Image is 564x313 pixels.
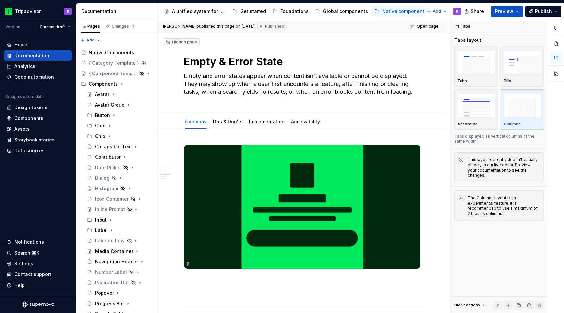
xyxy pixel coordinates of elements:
[196,24,255,29] div: published this page on [DATE]
[85,194,155,204] a: Icon Container
[162,6,228,17] a: A unified system for every journey.
[182,54,419,70] textarea: Empty & Error State
[265,24,284,29] span: Published
[85,288,155,298] a: Popover
[491,6,523,17] button: Preview
[182,71,419,97] textarea: Empty and error states appear when content isn’t available or cannot be displayed. They may show ...
[313,6,370,17] a: Global components
[95,279,129,286] div: Pagination Dot
[4,237,72,247] button: Notifications
[81,24,100,29] div: Pages
[67,9,69,14] div: K
[14,41,27,48] div: Home
[504,78,511,84] p: Pills
[85,277,155,288] a: Pagination Dot
[130,24,135,29] span: 1
[240,8,266,15] div: Get started
[504,122,521,127] p: Columns
[172,8,226,15] div: A unified system for every journey.
[78,68,155,79] a: { Component Template }
[417,24,439,29] span: Open page
[495,8,513,15] span: Preview
[95,123,106,129] div: Card
[162,5,423,18] div: Page tree
[85,162,155,173] a: Date Picker
[213,119,243,124] a: Dos & Don'ts
[184,145,420,269] img: d64945ae-a364-4bc0-928f-f930cd087912.png
[461,6,488,17] button: Share
[78,47,155,58] a: Native Components
[525,6,561,17] button: Publish
[230,6,269,17] a: Get started
[501,89,544,130] button: placeholderColumns
[454,89,498,130] button: placeholderAccordion
[95,196,129,202] div: Icon Container
[4,258,72,269] a: Settings
[4,113,72,124] a: Components
[468,195,540,216] div: The Columns layout is an experimental feature. It is recommended to use a maximum of 2 tabs as co...
[372,6,430,17] a: Native components
[454,301,486,310] div: Block actions
[85,121,155,131] div: Card
[5,25,20,30] div: Version
[85,152,155,162] a: Contributor
[85,246,155,256] a: Media Container
[1,4,74,18] button: TripadvisorK
[14,250,39,256] div: Search ⌘K
[78,36,103,45] button: Add
[15,8,41,15] div: Tripadvisor
[78,79,155,89] div: Components
[454,46,498,87] button: placeholderTabs
[85,89,155,100] a: Avatar
[95,300,124,307] div: Progress Bar
[165,40,197,45] div: Hidden page
[85,215,155,225] div: Input
[4,40,72,50] a: Home
[4,50,72,61] a: Documentation
[22,301,54,308] svg: Supernova Logo
[280,8,309,15] div: Foundations
[95,102,125,108] div: Avatar Group
[89,49,134,56] div: Native Components
[471,8,484,15] span: Share
[95,91,109,98] div: Avatar
[457,78,467,84] p: Tabs
[163,24,196,29] span: [PERSON_NAME]
[95,143,132,150] div: Collapsible Text
[5,8,12,15] img: 0ed0e8b8-9446-497d-bad0-376821b19aa5.png
[457,122,478,127] p: Accordion
[95,175,110,181] div: Dialog
[4,102,72,113] a: Design tokens
[4,72,72,82] a: Code automation
[504,50,541,74] img: placeholder
[85,204,155,215] a: Inline Prompt
[95,248,133,255] div: Media Container
[85,256,155,267] a: Navigation Header
[456,9,458,14] div: K
[454,37,481,43] div: Tabs layout
[14,115,43,122] div: Components
[5,94,44,99] div: Design system data
[95,217,107,223] div: Input
[289,114,322,128] div: Accessibility
[457,93,495,117] img: placeholder
[95,238,125,244] div: Labeled Row
[112,24,135,29] div: Changes
[95,164,121,171] div: Date Picker
[14,74,54,80] div: Code automation
[14,126,30,132] div: Assets
[14,260,33,267] div: Settings
[81,8,155,15] div: Documentation
[95,154,121,160] div: Contributor
[425,7,449,16] button: Add
[454,134,544,144] p: Tabs displayed as vertical columns of the same width.
[14,282,25,288] div: Help
[85,100,155,110] a: Avatar Group
[382,8,427,15] div: Native components
[14,63,35,70] div: Analytics
[89,70,137,77] div: { Component Template }
[14,52,49,59] div: Documentation
[535,8,552,15] span: Publish
[14,147,45,154] div: Data sources
[14,137,55,143] div: Storybook stories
